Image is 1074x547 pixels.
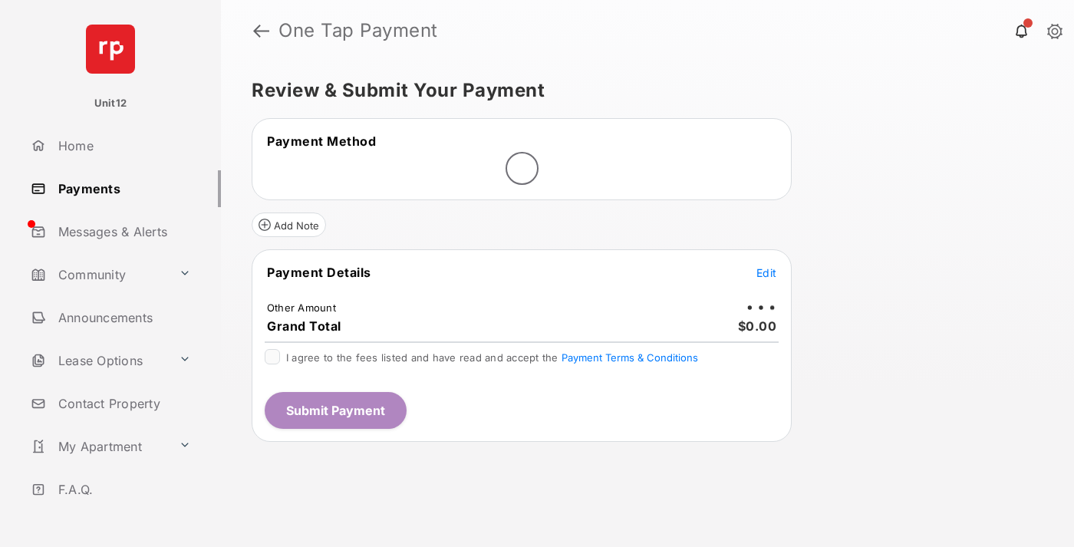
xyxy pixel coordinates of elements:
[738,318,777,334] span: $0.00
[25,127,221,164] a: Home
[286,351,698,364] span: I agree to the fees listed and have read and accept the
[267,318,341,334] span: Grand Total
[25,299,221,336] a: Announcements
[25,342,173,379] a: Lease Options
[25,428,173,465] a: My Apartment
[278,21,438,40] strong: One Tap Payment
[266,301,337,315] td: Other Amount
[265,392,407,429] button: Submit Payment
[252,213,326,237] button: Add Note
[267,265,371,280] span: Payment Details
[25,471,221,508] a: F.A.Q.
[25,385,221,422] a: Contact Property
[562,351,698,364] button: I agree to the fees listed and have read and accept the
[94,96,127,111] p: Unit12
[25,213,221,250] a: Messages & Alerts
[756,265,776,280] button: Edit
[25,170,221,207] a: Payments
[25,256,173,293] a: Community
[252,81,1031,100] h5: Review & Submit Your Payment
[756,266,776,279] span: Edit
[86,25,135,74] img: svg+xml;base64,PHN2ZyB4bWxucz0iaHR0cDovL3d3dy53My5vcmcvMjAwMC9zdmciIHdpZHRoPSI2NCIgaGVpZ2h0PSI2NC...
[267,133,376,149] span: Payment Method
